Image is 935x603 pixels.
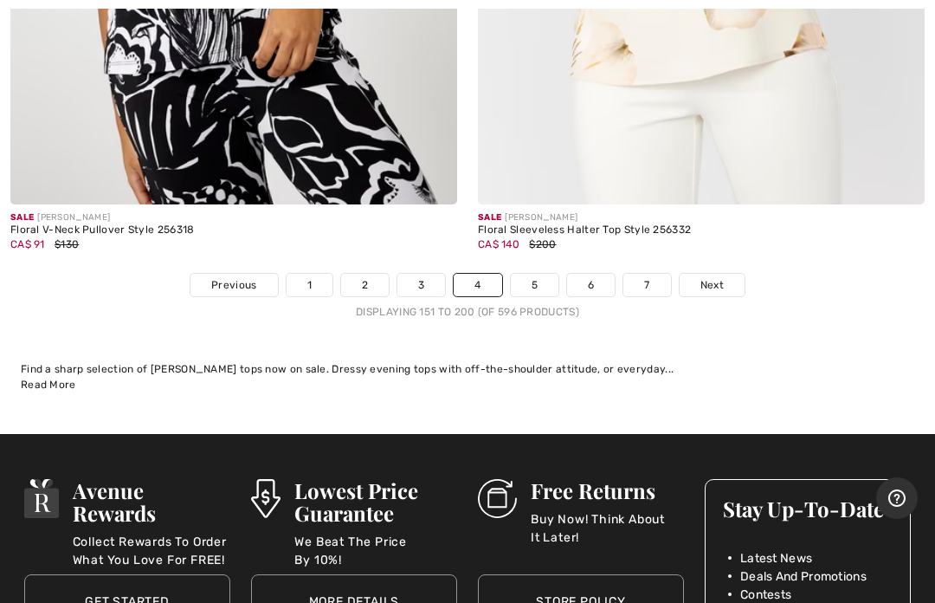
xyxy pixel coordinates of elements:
[478,224,925,237] div: Floral Sleeveless Halter Top Style 256332
[511,274,558,296] a: 5
[740,567,867,586] span: Deals And Promotions
[531,479,684,502] h3: Free Returns
[567,274,615,296] a: 6
[531,510,684,545] p: Buy Now! Think About It Later!
[73,479,230,524] h3: Avenue Rewards
[700,277,724,293] span: Next
[294,533,457,567] p: We Beat The Price By 10%!
[397,274,445,296] a: 3
[529,238,556,250] span: $200
[10,212,34,223] span: Sale
[723,497,893,520] h3: Stay Up-To-Date
[478,238,519,250] span: CA$ 140
[10,211,457,224] div: [PERSON_NAME]
[21,361,914,377] div: Find a sharp selection of [PERSON_NAME] tops now on sale. Dressy evening tops with off-the-should...
[10,224,457,237] div: Floral V-Neck Pullover Style 256318
[24,479,59,518] img: Avenue Rewards
[211,277,256,293] span: Previous
[876,477,918,521] iframe: Opens a widget where you can find more information
[190,274,277,296] a: Previous
[454,274,501,296] a: 4
[623,274,670,296] a: 7
[740,549,812,567] span: Latest News
[294,479,457,524] h3: Lowest Price Guarantee
[341,274,389,296] a: 2
[478,479,517,518] img: Free Returns
[478,212,501,223] span: Sale
[10,238,45,250] span: CA$ 91
[55,238,79,250] span: $130
[21,379,76,391] span: Read More
[478,211,925,224] div: [PERSON_NAME]
[73,533,230,567] p: Collect Rewards To Order What You Love For FREE!
[680,274,745,296] a: Next
[251,479,280,518] img: Lowest Price Guarantee
[287,274,332,296] a: 1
